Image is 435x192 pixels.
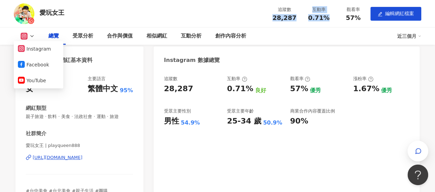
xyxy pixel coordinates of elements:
[48,32,59,40] div: 總覽
[26,114,133,120] span: 親子旅遊 · 飲料 · 美食 · 法政社會 · 運動 · 旅遊
[88,84,118,94] div: 繁體中文
[271,6,297,13] div: 追蹤數
[88,76,106,82] div: 主要語言
[181,119,200,127] div: 54.9%
[164,56,220,64] div: Instagram 數據總覽
[407,164,428,185] iframe: Help Scout Beacon - Open
[107,32,133,40] div: 合作與價值
[164,116,179,127] div: 男性
[397,31,421,42] div: 近三個月
[215,32,246,40] div: 創作內容分析
[26,142,133,149] span: 愛玩女王 | playqueen888
[40,8,64,17] div: 愛玩女王
[26,154,133,161] a: [URL][DOMAIN_NAME]
[164,108,191,114] div: 受眾主要性別
[73,32,93,40] div: 受眾分析
[18,44,59,54] button: Instagram
[227,84,253,94] div: 0.71%
[346,14,360,21] span: 57%
[385,11,414,16] span: 編輯網紅檔案
[310,87,321,94] div: 優秀
[14,3,34,24] img: KOL Avatar
[353,84,379,94] div: 1.67%
[146,32,167,40] div: 相似網紅
[18,76,59,85] button: YouTube
[26,84,33,94] div: 女
[381,87,392,94] div: 優秀
[370,7,421,21] button: edit編輯網紅檔案
[353,76,373,82] div: 漲粉率
[255,87,266,94] div: 良好
[290,84,308,94] div: 57%
[272,14,296,21] span: 28,287
[33,154,83,161] div: [URL][DOMAIN_NAME]
[306,6,332,13] div: 互動率
[181,32,202,40] div: 互動分析
[290,108,335,114] div: 商業合作內容覆蓋比例
[26,105,46,112] div: 網紅類型
[227,76,247,82] div: 互動率
[290,116,308,127] div: 90%
[378,12,382,17] span: edit
[164,76,177,82] div: 追蹤數
[290,76,310,82] div: 觀看率
[164,84,193,94] div: 28,287
[18,60,59,70] button: Facebook
[263,119,282,127] div: 50.9%
[26,130,46,137] div: 社群簡介
[308,14,329,21] span: 0.71%
[227,116,261,127] div: 25-34 歲
[340,6,366,13] div: 觀看率
[227,108,254,114] div: 受眾主要年齡
[120,87,133,94] span: 95%
[26,56,93,64] div: Instagram 網紅基本資料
